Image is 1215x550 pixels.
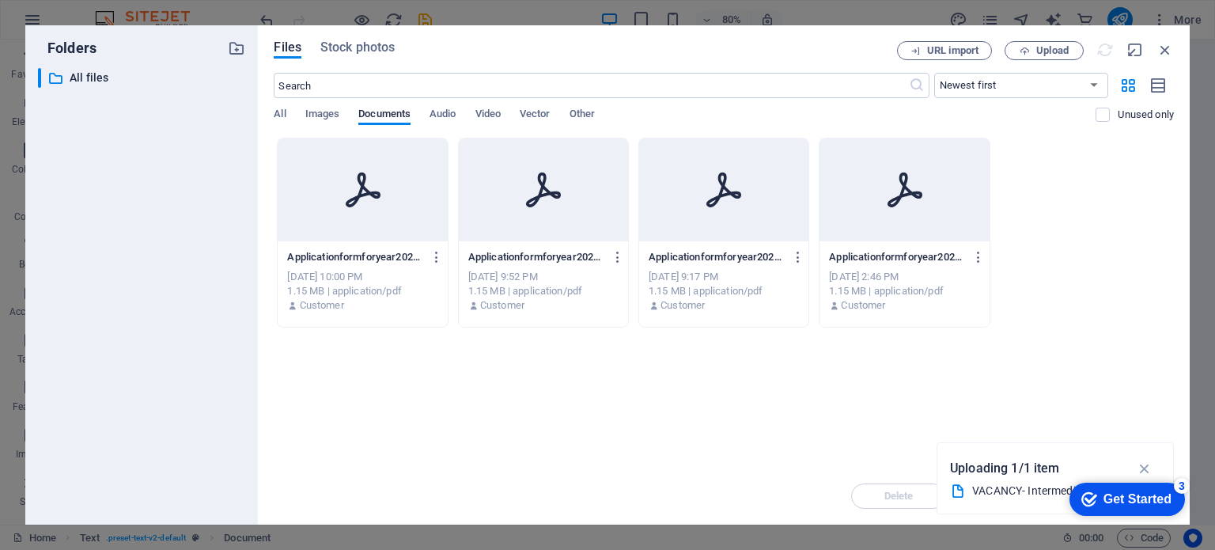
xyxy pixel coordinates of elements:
[660,298,705,313] p: Customer
[38,38,97,59] p: Folders
[468,250,604,264] p: Applicationformforyear2026-gcfQ97_UIFXdwCXiMHBnzw.pdf
[228,40,245,57] i: Create new folder
[468,270,619,284] div: [DATE] 9:52 PM
[897,41,992,60] button: URL import
[287,284,437,298] div: 1.15 MB | application/pdf
[305,104,340,127] span: Images
[841,298,885,313] p: Customer
[117,3,133,19] div: 3
[1156,41,1174,59] i: Close
[927,46,978,55] span: URL import
[300,298,344,313] p: Customer
[480,298,524,313] p: Customer
[1005,41,1084,60] button: Upload
[13,8,128,41] div: Get Started 3 items remaining, 40% complete
[358,104,411,127] span: Documents
[47,17,115,32] div: Get Started
[972,482,1127,500] div: VACANCY- Intermediate Phase.pdf
[475,104,501,127] span: Video
[274,38,301,57] span: Files
[430,104,456,127] span: Audio
[287,250,423,264] p: Applicationformforyear2026-3Deh-1iEkXX8PuZzt-hzlQ.pdf
[829,284,979,298] div: 1.15 MB | application/pdf
[274,104,286,127] span: All
[1118,108,1174,122] p: Displays only files that are not in use on the website. Files added during this session can still...
[70,69,217,87] p: All files
[38,68,41,88] div: ​
[649,270,799,284] div: [DATE] 9:17 PM
[829,270,979,284] div: [DATE] 2:46 PM
[829,250,965,264] p: Applicationformforyear2026-OA6cZvQkFZhSCSFetpzDVw.pdf
[950,458,1060,479] p: Uploading 1/1 item
[1036,46,1069,55] span: Upload
[520,104,551,127] span: Vector
[274,73,908,98] input: Search
[1126,41,1144,59] i: Minimize
[649,250,785,264] p: Applicationformforyear2026-IxmFMKzqFxNr958l1qnNNg.pdf
[468,284,619,298] div: 1.15 MB | application/pdf
[570,104,595,127] span: Other
[649,284,799,298] div: 1.15 MB | application/pdf
[320,38,395,57] span: Stock photos
[287,270,437,284] div: [DATE] 10:00 PM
